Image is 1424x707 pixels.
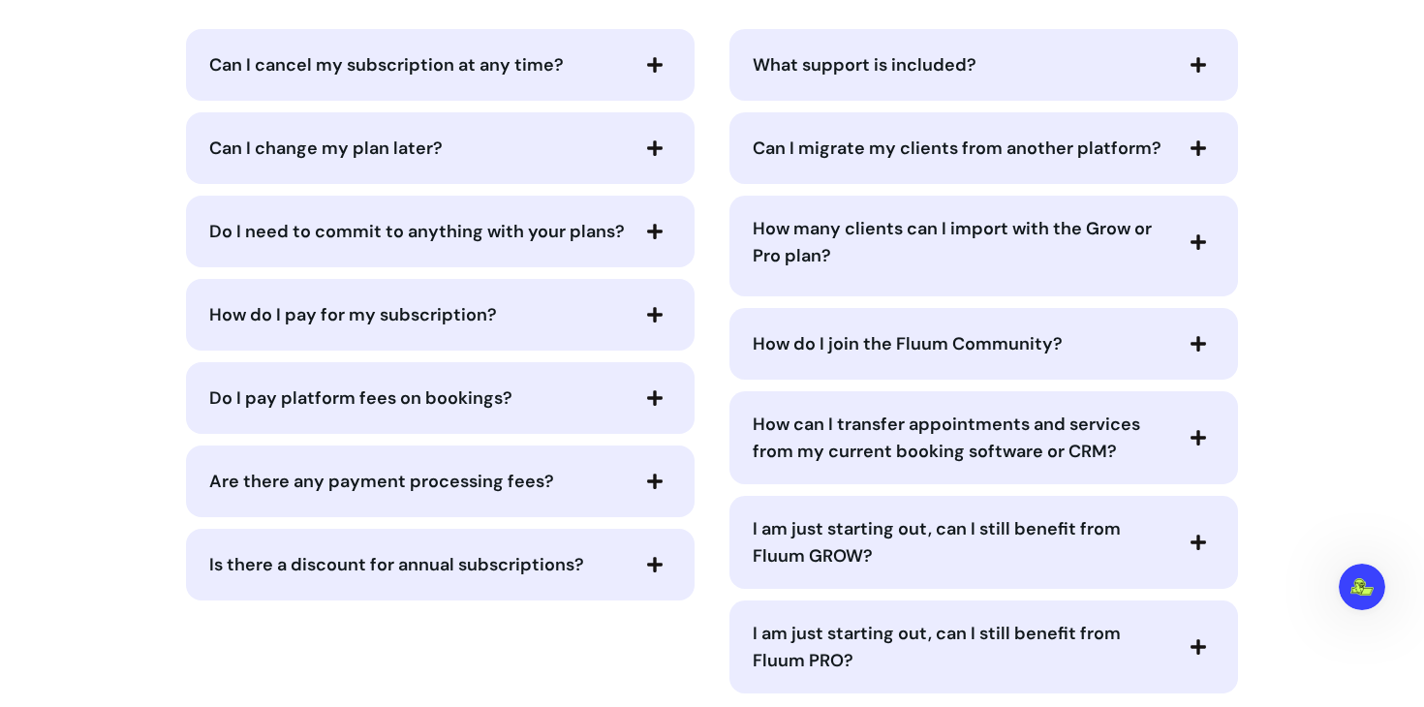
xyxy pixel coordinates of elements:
[753,53,976,77] span: What support is included?
[209,465,671,498] button: Are there any payment processing fees?
[209,382,671,415] button: Do I pay platform fees on bookings?
[94,10,220,24] h1: [PERSON_NAME]
[753,217,1152,267] span: How many clients can I import with the Grow or Pro plan?
[31,152,302,209] div: If you have any question about what you can do with Fluum, I'm here to help!
[753,277,1215,358] p: You can import an unlimited number of clients via CSV or Excelfile. Our dedicated onboarding team...
[55,11,86,42] img: Profile image for Roberta
[753,48,1215,81] button: What support is included?
[209,132,671,165] button: Can I change my plan later?
[31,123,302,142] div: Hey there 😇
[209,220,625,243] span: Do I need to commit to anything with your plans?
[209,298,671,331] button: How do I pay for my subscription?
[209,548,671,581] button: Is there a discount for annual subscriptions?
[209,303,497,326] span: How do I pay for my subscription?
[209,470,554,493] span: Are there any payment processing fees?
[753,622,1121,672] span: I am just starting out, can I still benefit from Fluum PRO?
[209,386,512,410] span: Do I pay platform fees on bookings?
[15,111,318,230] div: Hey there 😇If you have any question about what you can do with Fluum, I'm here to help![PERSON_NA...
[209,553,584,576] span: Is there a discount for annual subscriptions?
[94,24,180,44] p: Active 8h ago
[209,48,671,81] button: Can I cancel my subscription at any time?
[753,517,1121,568] span: I am just starting out, can I still benefit from Fluum GROW?
[328,474,359,505] button: Send a message…
[20,425,367,458] textarea: Message…
[753,132,1215,165] button: Can I migrate my clients from another platform?
[753,215,1215,269] button: How many clients can I import with the Grow or Pro plan?
[32,375,356,424] input: Your email
[13,8,49,45] button: go back
[31,233,193,245] div: [PERSON_NAME] • Just now
[209,53,564,77] span: Can I cancel my subscription at any time?
[753,327,1215,360] button: How do I join the Fluum Community?
[209,137,443,160] span: Can I change my plan later?
[753,269,1215,366] div: How many clients can I import with the Grow or Pro plan?
[753,620,1215,674] button: I am just starting out, can I still benefit from Fluum PRO?
[297,481,313,497] button: Emoji picker
[753,332,1063,355] span: How do I join the Fluum Community?
[753,137,1161,160] span: Can I migrate my clients from another platform?
[338,8,375,45] button: Home
[209,215,671,248] button: Do I need to commit to anything with your plans?
[753,411,1215,465] button: How can I transfer appointments and services from my current booking software or CRM?
[15,111,372,272] div: Roberta says…
[753,515,1215,569] button: I am just starting out, can I still benefit from Fluum GROW?
[1339,564,1385,610] iframe: Intercom live chat
[753,413,1140,463] span: How can I transfer appointments and services from my current booking software or CRM?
